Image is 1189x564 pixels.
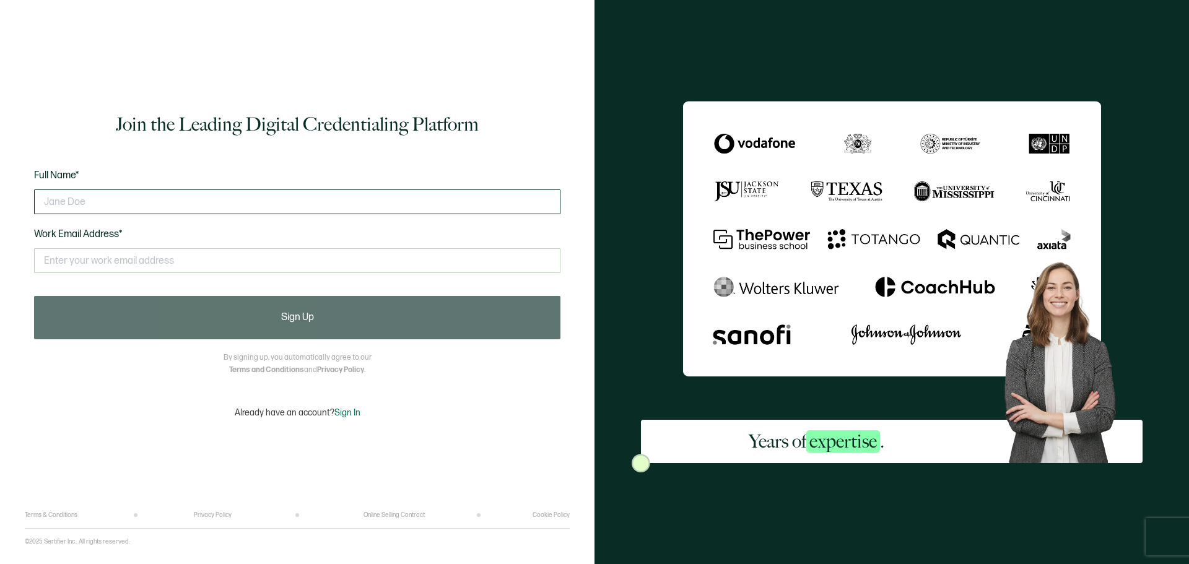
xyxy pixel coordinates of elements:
[25,538,130,545] p: ©2025 Sertifier Inc.. All rights reserved.
[992,252,1143,463] img: Sertifier Signup - Years of <span class="strong-h">expertise</span>. Hero
[364,511,425,519] a: Online Selling Contract
[34,296,560,339] button: Sign Up
[34,248,560,273] input: Enter your work email address
[116,112,479,137] h1: Join the Leading Digital Credentialing Platform
[235,407,360,418] p: Already have an account?
[806,430,880,453] span: expertise
[334,407,360,418] span: Sign In
[224,352,372,376] p: By signing up, you automatically agree to our and .
[34,228,123,240] span: Work Email Address*
[25,511,77,519] a: Terms & Conditions
[229,365,304,375] a: Terms and Conditions
[34,170,79,181] span: Full Name*
[281,313,314,323] span: Sign Up
[317,365,364,375] a: Privacy Policy
[194,511,232,519] a: Privacy Policy
[34,189,560,214] input: Jane Doe
[632,454,650,472] img: Sertifier Signup
[749,429,884,454] h2: Years of .
[533,511,570,519] a: Cookie Policy
[683,101,1101,376] img: Sertifier Signup - Years of <span class="strong-h">expertise</span>.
